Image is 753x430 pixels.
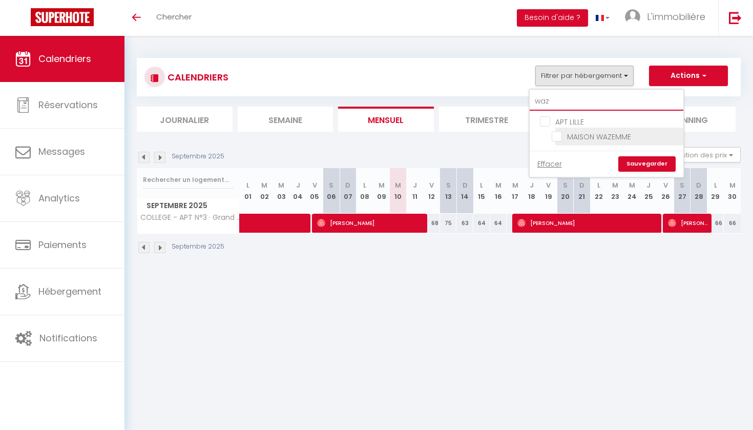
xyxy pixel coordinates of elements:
th: 10 [390,168,407,214]
th: 01 [240,168,257,214]
li: Planning [640,107,736,132]
a: Effacer [537,158,562,170]
span: Hébergement [38,285,101,298]
div: Filtrer par hébergement [529,89,684,178]
button: Actions [649,66,728,86]
abbr: L [363,180,366,190]
span: Notifications [39,332,97,344]
span: [PERSON_NAME] [517,213,658,233]
span: Septembre 2025 [137,198,239,213]
th: 18 [524,168,540,214]
th: 27 [674,168,691,214]
th: 09 [373,168,390,214]
th: 05 [306,168,323,214]
th: 14 [456,168,473,214]
li: Journalier [137,107,233,132]
th: 22 [590,168,607,214]
abbr: L [480,180,483,190]
th: 25 [640,168,657,214]
abbr: L [597,180,600,190]
abbr: V [546,180,551,190]
abbr: J [296,180,300,190]
th: 24 [624,168,641,214]
th: 29 [707,168,724,214]
abbr: L [714,180,717,190]
abbr: V [663,180,668,190]
abbr: S [680,180,684,190]
abbr: D [696,180,701,190]
h3: CALENDRIERS [165,66,228,89]
th: 19 [540,168,557,214]
div: 64 [490,214,507,233]
th: 16 [490,168,507,214]
span: Réservations [38,98,98,111]
div: 66 [724,214,741,233]
abbr: L [246,180,249,190]
img: logout [729,11,742,24]
abbr: M [612,180,618,190]
div: 66 [707,214,724,233]
a: Sauvegarder [618,156,676,172]
span: [PERSON_NAME] [668,213,707,233]
input: Rechercher un logement... [530,92,683,111]
abbr: J [413,180,417,190]
span: L'immobilière [647,10,705,23]
abbr: M [512,180,518,190]
li: Mensuel [338,107,434,132]
li: Semaine [238,107,333,132]
th: 07 [340,168,357,214]
abbr: S [329,180,333,190]
th: 12 [423,168,440,214]
span: Messages [38,145,85,158]
span: Chercher [156,11,192,22]
abbr: M [629,180,635,190]
div: 75 [440,214,457,233]
div: 68 [423,214,440,233]
span: Analytics [38,192,80,204]
th: 26 [657,168,674,214]
th: 20 [557,168,574,214]
th: 08 [357,168,373,214]
abbr: M [379,180,385,190]
li: Trimestre [439,107,535,132]
abbr: D [463,180,468,190]
abbr: M [278,180,284,190]
abbr: M [495,180,501,190]
button: Besoin d'aide ? [517,9,588,27]
abbr: D [579,180,584,190]
abbr: M [261,180,267,190]
div: 64 [473,214,490,233]
p: Septembre 2025 [172,152,224,161]
th: 30 [724,168,741,214]
p: Septembre 2025 [172,242,224,252]
abbr: J [646,180,651,190]
div: 63 [456,214,473,233]
th: 23 [607,168,624,214]
th: 13 [440,168,457,214]
th: 15 [473,168,490,214]
th: 02 [256,168,273,214]
abbr: J [530,180,534,190]
th: 21 [574,168,591,214]
abbr: S [446,180,451,190]
th: 03 [273,168,290,214]
abbr: D [345,180,350,190]
abbr: M [395,180,401,190]
span: COLLEGE - APT N°3 · Grand studio pour 2 voyageurs - Hypercentre [139,214,241,221]
abbr: V [429,180,434,190]
button: Filtrer par hébergement [535,66,634,86]
img: Super Booking [31,8,94,26]
img: ... [625,9,640,25]
th: 17 [507,168,524,214]
th: 28 [691,168,707,214]
th: 06 [323,168,340,214]
abbr: M [729,180,736,190]
span: Paiements [38,238,87,251]
abbr: V [312,180,317,190]
abbr: S [563,180,568,190]
th: 04 [289,168,306,214]
span: [PERSON_NAME] [317,213,424,233]
input: Rechercher un logement... [143,171,234,189]
button: Ouvrir le widget de chat LiveChat [8,4,39,35]
button: Gestion des prix [664,147,741,162]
